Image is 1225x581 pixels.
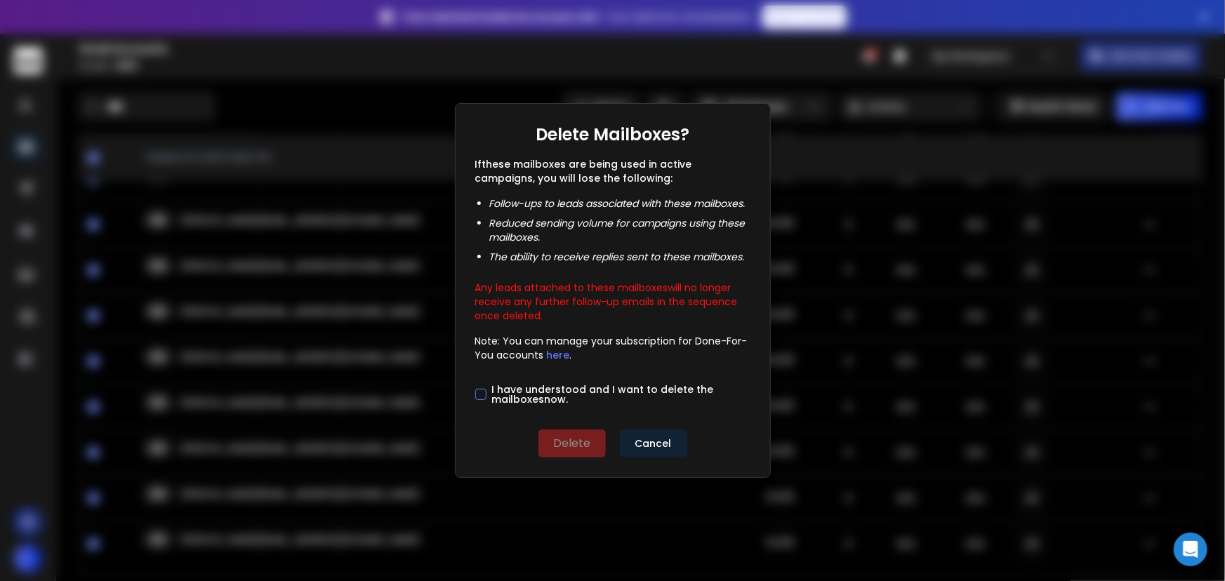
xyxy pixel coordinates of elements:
h1: Delete Mailboxes? [536,123,689,146]
a: here [547,348,570,362]
button: Delete [538,429,606,458]
div: Open Intercom Messenger [1174,533,1207,566]
p: Any leads attached to these mailboxes will no longer receive any further follow-up emails in the ... [475,275,750,323]
li: Follow-ups to leads associated with these mailboxes . [489,196,750,211]
li: The ability to receive replies sent to these mailboxes . [489,250,750,264]
button: Cancel [620,429,687,458]
li: Reduced sending volume for campaigns using these mailboxes . [489,216,750,244]
label: I have understood and I want to delete the mailbox es now. [492,385,750,404]
p: If these mailboxes are being used in active campaigns, you will lose the following: [475,157,750,185]
p: Note: You can manage your subscription for Done-For-You accounts . [475,334,750,362]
